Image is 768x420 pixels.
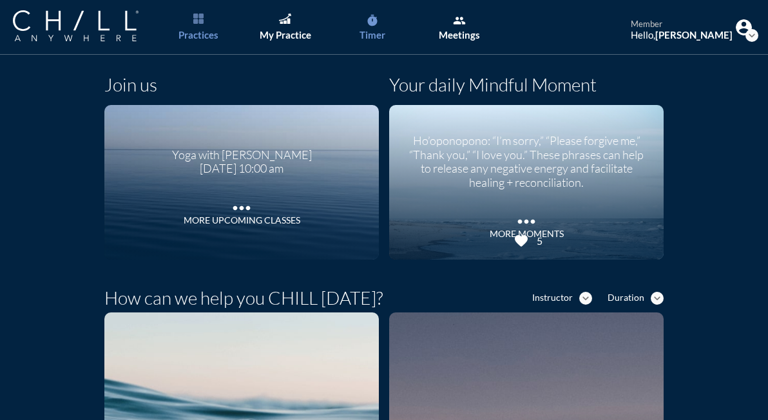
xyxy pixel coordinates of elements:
img: Graph [279,14,291,24]
div: Instructor [532,292,573,303]
i: expand_more [745,29,758,42]
i: more_horiz [229,195,254,215]
div: [DATE] 10:00 am [172,162,312,176]
img: Company Logo [13,10,139,41]
div: Ho’oponopono: “I’m sorry,” “Please forgive me,” “Thank you,” “I love you.” These phrases can help... [405,124,648,189]
div: Timer [360,29,385,41]
img: Profile icon [736,19,752,35]
h1: How can we help you CHILL [DATE]? [104,287,383,309]
strong: [PERSON_NAME] [655,29,733,41]
div: More Upcoming Classes [184,215,300,226]
i: group [453,14,466,27]
i: more_horiz [514,209,539,228]
div: Practices [178,29,218,41]
img: List [193,14,204,24]
i: favorite [514,233,529,249]
div: Yoga with [PERSON_NAME] [172,138,312,162]
div: member [631,19,733,30]
a: Company Logo [13,10,164,43]
h1: Join us [104,74,157,96]
div: Duration [608,292,644,303]
i: expand_more [651,292,664,305]
div: MORE MOMENTS [490,229,564,240]
i: expand_more [579,292,592,305]
div: My Practice [260,29,311,41]
i: timer [366,14,379,27]
div: Hello, [631,29,733,41]
h1: Your daily Mindful Moment [389,74,597,96]
div: 5 [532,234,542,247]
div: Meetings [439,29,480,41]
